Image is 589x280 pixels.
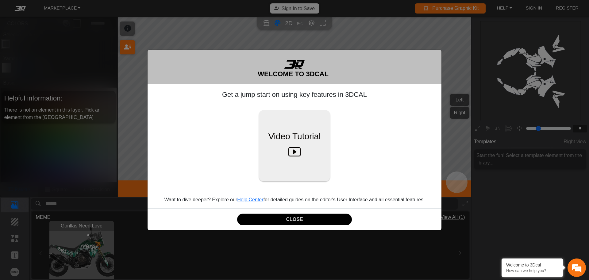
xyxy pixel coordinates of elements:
div: Minimize live chat window [101,3,115,18]
textarea: Type your message and hit 'Enter' [3,160,117,182]
div: Articles [79,182,117,201]
span: We're online! [36,72,85,131]
button: CLOSE [237,214,352,226]
div: Chat with us now [41,32,112,40]
span: Conversation [3,192,41,197]
h5: Get a jump start on using key features in 3DCAL [152,89,437,100]
div: Welcome to 3Dcal [506,262,558,267]
div: FAQs [41,182,79,201]
button: Video Tutorial [259,110,330,181]
span: Video Tutorial [268,130,321,143]
p: Want to dive deeper? Explore our for detailed guides on the editor's User Interface and all essen... [152,196,437,203]
p: How can we help you? [506,268,558,273]
div: Navigation go back [7,32,16,41]
a: Help Center [237,197,263,202]
h5: WELCOME TO 3DCAL [258,69,329,79]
